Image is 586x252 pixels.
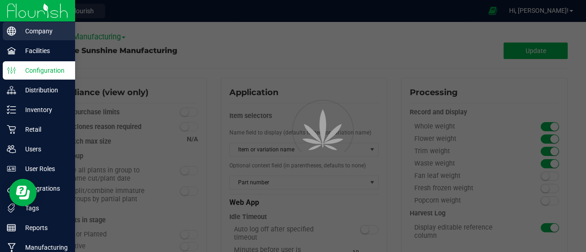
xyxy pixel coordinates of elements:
inline-svg: Users [7,145,16,154]
inline-svg: Configuration [7,66,16,75]
p: Inventory [16,104,71,115]
inline-svg: User Roles [7,164,16,173]
inline-svg: Integrations [7,184,16,193]
p: User Roles [16,163,71,174]
p: Company [16,26,71,37]
p: Integrations [16,183,71,194]
inline-svg: Reports [7,223,16,232]
inline-svg: Company [7,27,16,36]
iframe: Resource center [9,179,37,206]
p: Configuration [16,65,71,76]
inline-svg: Distribution [7,86,16,95]
p: Users [16,144,71,155]
p: Distribution [16,85,71,96]
inline-svg: Inventory [7,105,16,114]
inline-svg: Retail [7,125,16,134]
p: Reports [16,222,71,233]
inline-svg: Tags [7,204,16,213]
p: Facilities [16,45,71,56]
p: Tags [16,203,71,214]
inline-svg: Facilities [7,46,16,55]
p: Retail [16,124,71,135]
inline-svg: Manufacturing [7,243,16,252]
